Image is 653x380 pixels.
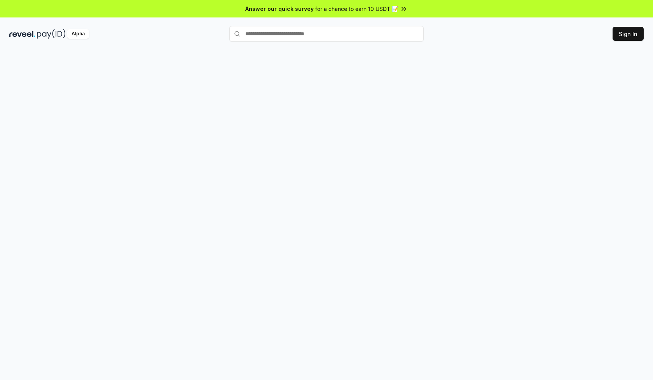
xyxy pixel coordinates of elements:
[67,29,89,39] div: Alpha
[613,27,644,41] button: Sign In
[245,5,314,13] span: Answer our quick survey
[37,29,66,39] img: pay_id
[9,29,35,39] img: reveel_dark
[315,5,398,13] span: for a chance to earn 10 USDT 📝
